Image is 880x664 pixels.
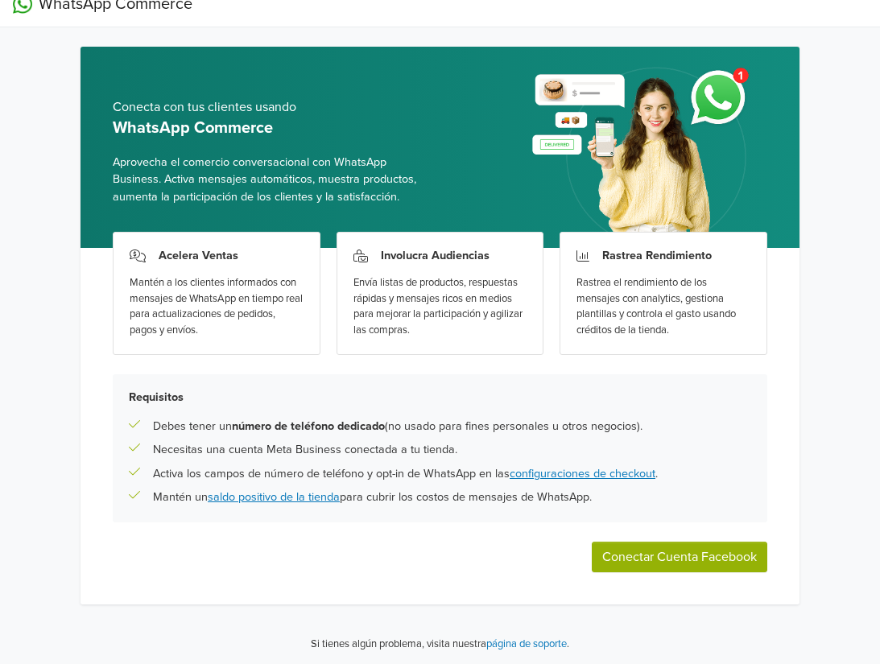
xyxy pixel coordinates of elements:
[153,489,592,506] p: Mantén un para cubrir los costos de mensajes de WhatsApp.
[381,249,490,262] h3: Involucra Audiencias
[113,100,428,115] h5: Conecta con tus clientes usando
[592,542,767,572] button: Conectar Cuenta Facebook
[153,441,457,459] p: Necesitas una cuenta Meta Business conectada a tu tienda.
[353,275,527,338] div: Envía listas de productos, respuestas rápidas y mensajes ricos en medios para mejorar la particip...
[518,58,767,248] img: whatsapp_setup_banner
[130,275,304,338] div: Mantén a los clientes informados con mensajes de WhatsApp en tiempo real para actualizaciones de ...
[486,637,567,650] a: página de soporte
[232,419,385,433] b: número de teléfono dedicado
[208,490,340,504] a: saldo positivo de la tienda
[311,637,569,653] p: Si tienes algún problema, visita nuestra .
[510,467,655,480] a: configuraciones de checkout
[153,465,658,483] p: Activa los campos de número de teléfono y opt-in de WhatsApp en las .
[113,118,428,138] h5: WhatsApp Commerce
[576,275,750,338] div: Rastrea el rendimiento de los mensajes con analytics, gestiona plantillas y controla el gasto usa...
[159,249,238,262] h3: Acelera Ventas
[129,390,751,404] h5: Requisitos
[153,418,642,435] p: Debes tener un (no usado para fines personales u otros negocios).
[113,154,428,206] span: Aprovecha el comercio conversacional con WhatsApp Business. Activa mensajes automáticos, muestra ...
[602,249,712,262] h3: Rastrea Rendimiento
